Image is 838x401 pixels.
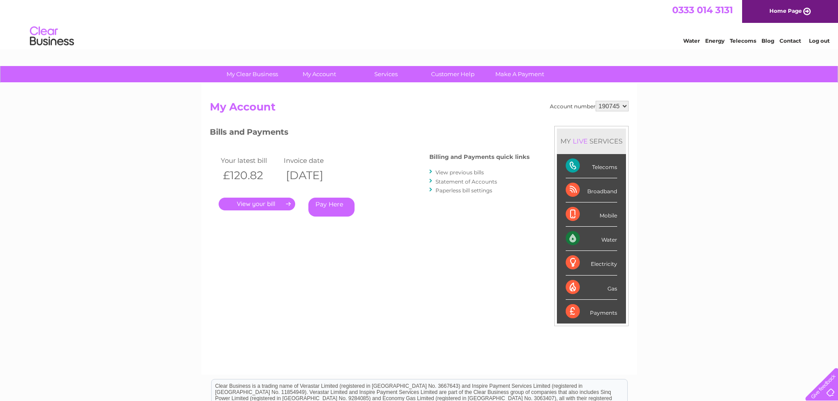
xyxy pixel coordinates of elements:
[566,251,617,275] div: Electricity
[571,137,589,145] div: LIVE
[730,37,756,44] a: Telecoms
[672,4,733,15] a: 0333 014 3131
[566,300,617,324] div: Payments
[761,37,774,44] a: Blog
[429,154,530,160] h4: Billing and Payments quick links
[683,37,700,44] a: Water
[483,66,556,82] a: Make A Payment
[435,169,484,176] a: View previous bills
[219,155,282,166] td: Your latest bill
[566,202,617,227] div: Mobile
[550,101,629,111] div: Account number
[566,276,617,300] div: Gas
[779,37,801,44] a: Contact
[210,126,530,141] h3: Bills and Payments
[350,66,422,82] a: Services
[705,37,725,44] a: Energy
[219,166,282,184] th: £120.82
[566,154,617,178] div: Telecoms
[435,178,497,185] a: Statement of Accounts
[417,66,489,82] a: Customer Help
[283,66,355,82] a: My Account
[29,23,74,50] img: logo.png
[219,198,295,210] a: .
[212,5,627,43] div: Clear Business is a trading name of Verastar Limited (registered in [GEOGRAPHIC_DATA] No. 3667643...
[435,187,492,194] a: Paperless bill settings
[216,66,289,82] a: My Clear Business
[809,37,830,44] a: Log out
[308,198,355,217] a: Pay Here
[282,155,345,166] td: Invoice date
[557,129,626,154] div: MY SERVICES
[282,166,345,184] th: [DATE]
[210,101,629,118] h2: My Account
[566,227,617,251] div: Water
[566,178,617,202] div: Broadband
